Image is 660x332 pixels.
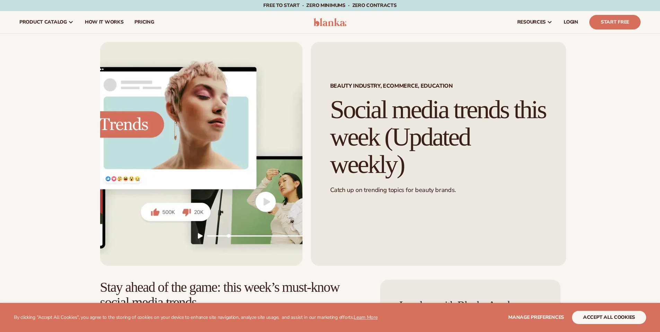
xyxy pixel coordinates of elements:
h4: Level up with Blanka Academy [399,299,541,311]
a: pricing [129,11,159,33]
h2: Stay ahead of the game: this week’s must-know social media trends [100,280,367,310]
a: Learn More [354,314,377,321]
span: LOGIN [564,19,578,25]
img: logo [314,18,346,26]
span: pricing [134,19,154,25]
h1: Social media trends this week (Updated weekly) [330,96,547,178]
button: Manage preferences [508,311,564,324]
span: Free to start · ZERO minimums · ZERO contracts [263,2,396,9]
a: LOGIN [558,11,584,33]
span: How It Works [85,19,124,25]
a: Start Free [589,15,641,29]
span: Beauty Industry, Ecommerce, Education [330,83,547,89]
p: By clicking "Accept All Cookies", you agree to the storing of cookies on your device to enhance s... [14,315,378,321]
span: Manage preferences [508,314,564,321]
a: product catalog [14,11,79,33]
a: How It Works [79,11,129,33]
button: accept all cookies [572,311,646,324]
span: product catalog [19,19,67,25]
img: Social media trends this week (Updated weekly) [100,42,302,266]
span: resources [517,19,546,25]
span: Catch up on trending topics for beauty brands. [330,186,456,194]
a: resources [512,11,558,33]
